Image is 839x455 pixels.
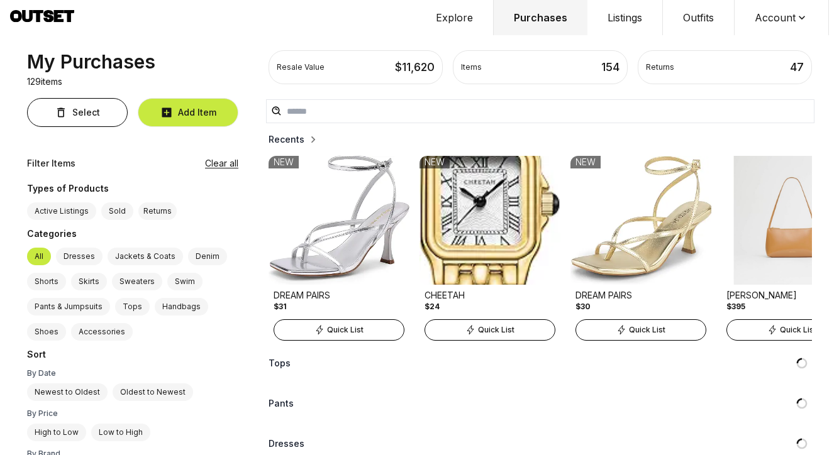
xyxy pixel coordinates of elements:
[601,58,620,76] div: 154
[269,357,291,370] h2: Tops
[629,325,665,335] span: Quick List
[646,62,674,72] div: Returns
[27,227,238,243] div: Categories
[269,133,304,146] h2: Recents
[269,156,299,168] div: NEW
[274,289,404,302] div: DREAM PAIRS
[570,156,601,168] div: NEW
[27,323,66,341] label: Shoes
[419,156,450,168] div: NEW
[269,317,409,341] a: Quick List
[27,202,96,220] label: Active Listings
[167,273,203,290] label: Swim
[27,248,51,265] label: All
[27,368,238,378] div: By Date
[155,298,208,315] label: Handbags
[419,156,560,341] a: Product ImageCHEETAH$24NEWQuick List
[269,397,294,410] h2: Pants
[27,298,110,315] label: Pants & Jumpsuits
[27,408,238,419] div: By Price
[71,273,107,290] label: Skirts
[27,98,128,127] button: Select
[27,157,75,170] div: Filter Items
[27,75,62,88] p: 129 items
[269,156,409,285] img: Product Image
[108,248,183,265] label: Jackets & Coats
[138,98,238,127] button: Add Item
[27,273,66,290] label: Shorts
[327,325,364,335] span: Quick List
[570,156,711,285] img: Product Image
[790,58,804,76] div: 47
[112,273,162,290] label: Sweaters
[575,302,591,312] div: $30
[419,317,560,341] a: Quick List
[27,50,155,73] div: My Purchases
[115,298,150,315] label: Tops
[27,424,86,441] label: High to Low
[269,133,319,146] button: Recents
[425,302,440,312] div: $24
[780,325,816,335] span: Quick List
[205,157,238,170] button: Clear all
[138,202,177,220] button: Returns
[56,248,103,265] label: Dresses
[478,325,514,335] span: Quick List
[461,62,482,72] div: Items
[277,62,325,72] div: Resale Value
[27,383,108,401] label: Newest to Oldest
[188,248,227,265] label: Denim
[101,202,133,220] label: Sold
[27,348,238,363] div: Sort
[726,302,745,312] div: $395
[27,182,238,197] div: Types of Products
[113,383,193,401] label: Oldest to Newest
[91,424,150,441] label: Low to High
[419,156,560,285] img: Product Image
[570,317,711,341] a: Quick List
[274,302,287,312] div: $31
[395,58,435,76] div: $ 11,620
[575,289,706,302] div: DREAM PAIRS
[71,323,133,341] label: Accessories
[570,156,711,341] a: Product ImageDREAM PAIRS$30NEWQuick List
[269,156,409,341] a: Product ImageDREAM PAIRS$31NEWQuick List
[269,437,304,450] h2: Dresses
[425,289,555,302] div: CHEETAH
